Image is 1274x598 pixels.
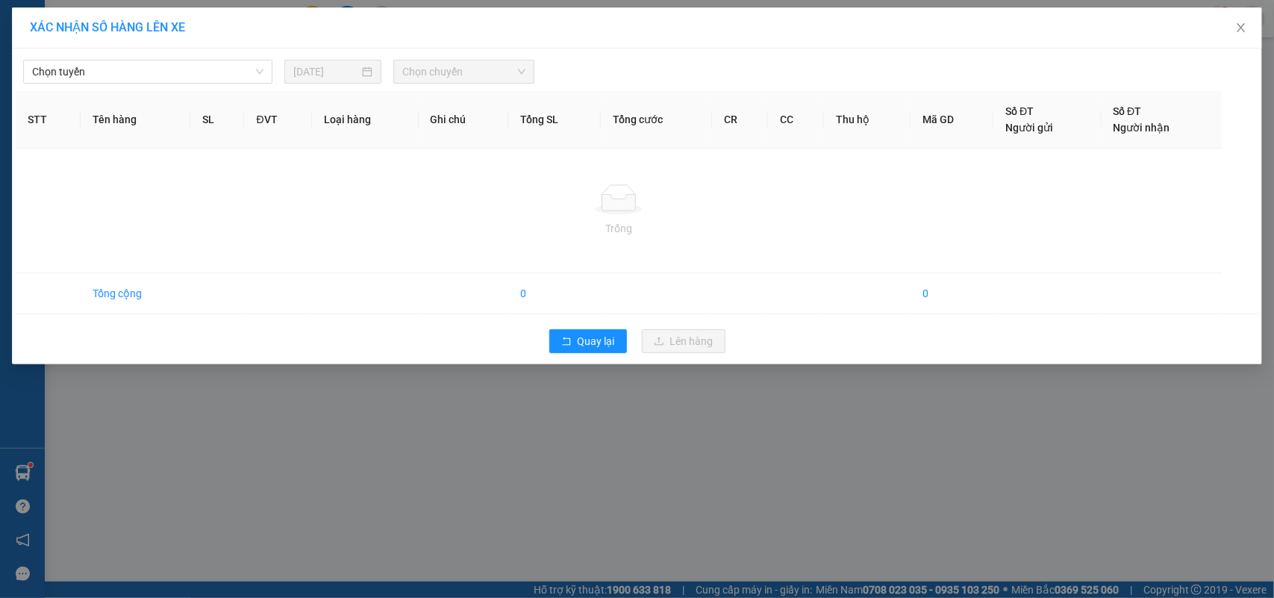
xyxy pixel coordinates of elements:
th: Ghi chú [419,91,508,149]
div: Trống [28,220,1211,237]
span: Người gửi [1005,122,1053,134]
td: Tổng cộng [81,273,190,314]
th: Tổng cước [601,91,712,149]
th: Tên hàng [81,91,190,149]
th: CC [768,91,824,149]
th: STT [16,91,81,149]
th: CR [712,91,768,149]
b: [DOMAIN_NAME] [125,57,205,69]
th: Mã GD [911,91,993,149]
th: Thu hộ [824,91,911,149]
th: SL [190,91,244,149]
span: XÁC NHẬN SỐ HÀNG LÊN XE [30,20,185,34]
span: close [1235,22,1247,34]
button: uploadLên hàng [642,329,725,353]
th: Tổng SL [508,91,602,149]
span: Quay lại [578,333,615,349]
th: ĐVT [244,91,311,149]
span: Số ĐT [1114,105,1142,117]
th: Loại hàng [312,91,419,149]
input: 13/08/2025 [293,63,359,80]
button: Close [1220,7,1262,49]
b: BIÊN NHẬN GỬI HÀNG HÓA [96,22,143,143]
span: Chọn tuyến [32,60,263,83]
li: (c) 2017 [125,71,205,90]
span: Số ĐT [1005,105,1034,117]
b: [PERSON_NAME] [19,96,84,166]
span: rollback [561,336,572,348]
button: rollbackQuay lại [549,329,627,353]
td: 0 [508,273,602,314]
td: 0 [911,273,993,314]
span: Người nhận [1114,122,1170,134]
span: Chọn chuyến [402,60,525,83]
img: logo.jpg [162,19,198,54]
